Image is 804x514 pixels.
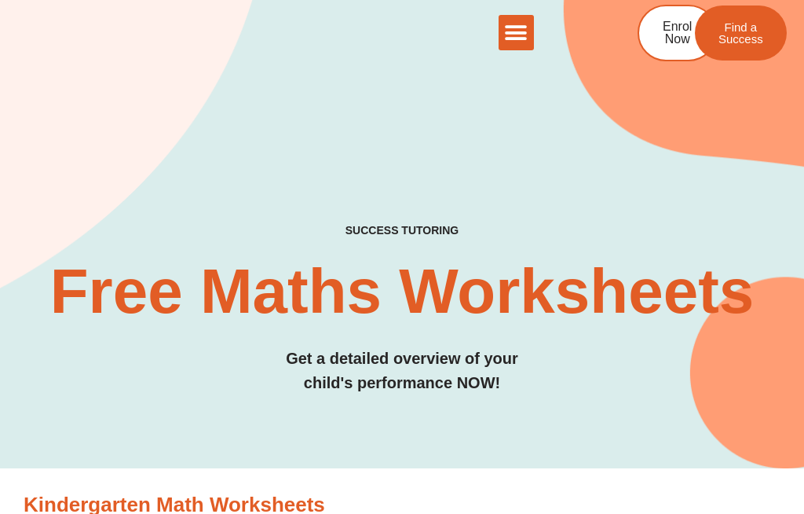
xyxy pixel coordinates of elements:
[499,15,534,50] div: Menu Toggle
[718,21,763,45] span: Find a Success
[40,224,764,237] h4: SUCCESS TUTORING​
[638,5,717,61] a: Enrol Now
[695,6,787,61] a: Find a Success
[40,260,764,323] h2: Free Maths Worksheets​
[663,20,692,46] span: Enrol Now
[40,347,764,395] h3: Get a detailed overview of your child's performance NOW!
